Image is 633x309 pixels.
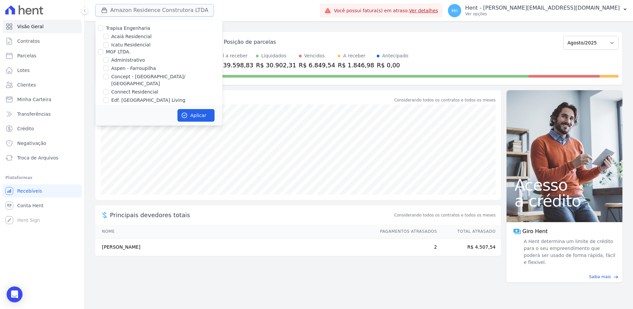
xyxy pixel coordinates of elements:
a: Clientes [3,78,82,92]
div: Liquidados [261,52,286,59]
span: a crédito [514,193,614,209]
label: Aspen - Farroupilha [111,65,156,72]
span: east [613,275,618,279]
div: A receber [343,52,365,59]
span: Giro Hent [522,227,548,235]
span: Troca de Arquivos [17,154,58,161]
span: Visão Geral [17,23,44,30]
span: Hn [451,8,458,13]
span: Conta Hent [17,202,43,209]
button: Amazon Residence Construtora LTDA [95,4,214,17]
span: Parcelas [17,52,36,59]
span: Minha Carteira [17,96,51,103]
th: Pagamentos Atrasados [374,225,437,238]
a: Contratos [3,34,82,48]
label: Concept - [GEOGRAPHIC_DATA]/ [GEOGRAPHIC_DATA] [111,73,222,87]
span: Clientes [17,82,36,88]
span: Principais devedores totais [110,211,393,219]
span: Lotes [17,67,30,74]
a: Negativação [3,137,82,150]
label: MGF LTDA. [106,49,130,54]
label: Acaiá Residencial [111,33,152,40]
span: Considerando todos os contratos e todos os meses [394,212,496,218]
a: Parcelas [3,49,82,62]
div: Antecipado [382,52,408,59]
a: Visão Geral [3,20,82,33]
p: Ver opções [465,11,620,17]
span: A Hent determina um limite de crédito para o seu empreendimento que poderá ser usado de forma ráp... [522,238,616,266]
td: 2 [374,238,437,256]
span: Recebíveis [17,188,42,194]
span: Acesso [514,177,614,193]
td: [PERSON_NAME] [95,238,374,256]
div: Considerando todos os contratos e todos os meses [394,97,496,103]
span: Você possui fatura(s) em atraso. [334,7,438,14]
label: Icatu Residencial [111,41,151,48]
label: Edf. [GEOGRAPHIC_DATA] Living [111,97,185,104]
a: Ver detalhes [409,8,438,13]
div: Vencidos [304,52,325,59]
label: Trapisa Engenharia [106,26,150,31]
td: R$ 4.507,54 [437,238,501,256]
button: Aplicar [177,109,215,122]
label: Connect Residencial [111,89,158,95]
div: Posição de parcelas [224,38,276,46]
div: Saldo devedor total [110,95,393,104]
a: Conta Hent [3,199,82,212]
span: Crédito [17,125,34,132]
div: R$ 30.902,31 [256,61,296,70]
a: Transferências [3,107,82,121]
span: Saiba mais [589,274,611,280]
span: Contratos [17,38,40,44]
span: Negativação [17,140,46,147]
a: Minha Carteira [3,93,82,106]
button: Hn Hent - [PERSON_NAME][EMAIL_ADDRESS][DOMAIN_NAME] Ver opções [443,1,633,20]
th: Nome [95,225,374,238]
a: Recebíveis [3,184,82,198]
div: R$ 39.598,83 [213,61,253,70]
div: Plataformas [5,174,79,182]
a: Saiba mais east [511,274,618,280]
a: Lotes [3,64,82,77]
a: Crédito [3,122,82,135]
div: Total a receber [213,52,253,59]
div: R$ 0,00 [377,61,408,70]
p: Hent - [PERSON_NAME][EMAIL_ADDRESS][DOMAIN_NAME] [465,5,620,11]
div: R$ 1.846,98 [338,61,374,70]
div: R$ 6.849,54 [299,61,335,70]
label: Administrativo [111,57,145,64]
div: Open Intercom Messenger [7,286,23,302]
th: Total Atrasado [437,225,501,238]
span: Transferências [17,111,51,117]
a: Troca de Arquivos [3,151,82,164]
